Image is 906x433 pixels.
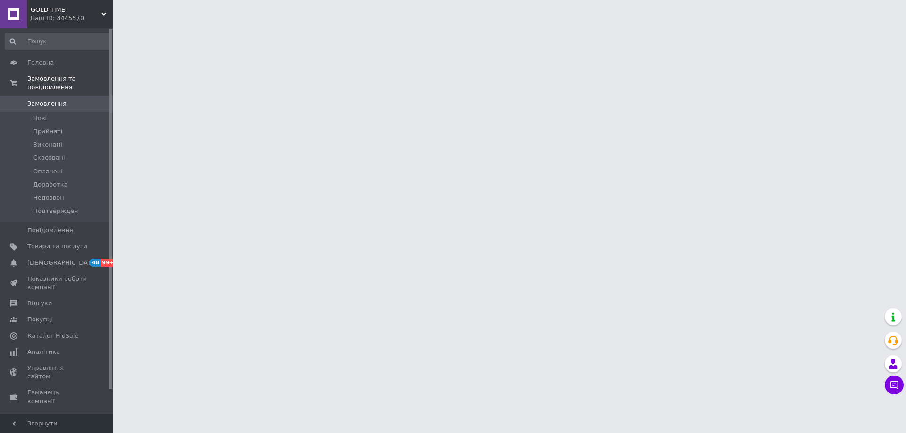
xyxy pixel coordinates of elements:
[31,14,113,23] div: Ваш ID: 3445570
[33,180,68,189] span: Доработка
[5,33,111,50] input: Пошук
[33,114,47,123] span: Нові
[27,364,87,381] span: Управління сайтом
[33,194,64,202] span: Недозвон
[27,275,87,292] span: Показники роботи компанії
[101,259,116,267] span: 99+
[33,127,62,136] span: Прийняті
[27,58,54,67] span: Головна
[27,299,52,308] span: Відгуки
[33,140,62,149] span: Виконані
[27,99,67,108] span: Замовлення
[27,332,78,340] span: Каталог ProSale
[885,376,904,394] button: Чат з покупцем
[33,207,78,215] span: Подтвержден
[31,6,101,14] span: GOLD TIME
[27,74,113,91] span: Замовлення та повідомлення
[27,348,60,356] span: Аналітика
[27,413,51,422] span: Маркет
[27,226,73,235] span: Повідомлення
[27,315,53,324] span: Покупці
[33,154,65,162] span: Скасовані
[27,259,97,267] span: [DEMOGRAPHIC_DATA]
[27,388,87,405] span: Гаманець компанії
[90,259,101,267] span: 48
[33,167,63,176] span: Оплачені
[27,242,87,251] span: Товари та послуги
